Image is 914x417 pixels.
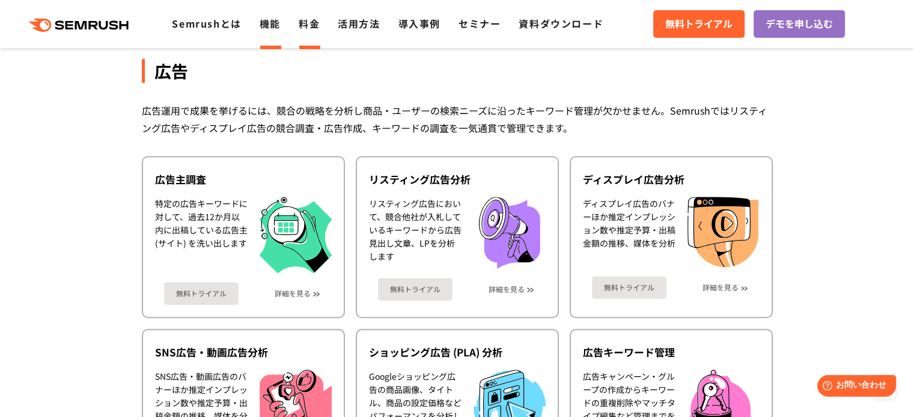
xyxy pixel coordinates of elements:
[142,102,773,137] div: 広告運用で成果を挙げるには、競合の戦略を分析し商品・ユーザーの検索ニーズに沿ったキーワード管理が欠かせません。Semrushではリスティング広告やディスプレイ広告の競合調査・広告作成、キーワード...
[474,197,546,269] img: リスティング広告分析
[260,197,332,273] img: 広告主調査
[369,197,462,269] div: リスティング広告において、競合他社が入札しているキーワードから広告見出し文章、LPを分析します
[665,16,733,32] span: 無料トライアル
[260,16,281,31] a: 機能
[489,285,525,293] a: 詳細を見る
[583,197,675,268] div: ディスプレイ広告のバナーほか推定インプレッション数や推定予算・出稿金額の推移、媒体を分析
[142,59,773,83] div: 広告
[687,197,758,268] img: ディスプレイ広告分析
[592,276,666,299] a: 無料トライアル
[702,283,739,292] a: 詳細を見る
[338,16,380,31] a: 活用方法
[299,16,320,31] a: 料金
[459,16,501,31] a: セミナー
[155,197,248,273] div: 特定の広告キーワードに対して、過去12か月以内に出稿している広告主 (サイト) を洗い出します
[583,172,760,187] div: ディスプレイ広告分析
[766,16,833,32] span: デモを申し込む
[807,370,901,404] iframe: Help widget launcher
[369,345,546,359] div: ショッピング広告 (PLA) 分析
[583,345,760,359] div: 広告キーワード管理
[653,10,745,38] a: 無料トライアル
[172,16,241,31] a: Semrushとは
[275,289,311,298] a: 詳細を見る
[155,345,332,359] div: SNS広告・動画広告分析
[369,172,546,187] div: リスティング広告分析
[519,16,603,31] a: 資料ダウンロード
[398,16,440,31] a: 導入事例
[378,278,452,301] a: 無料トライアル
[164,282,239,305] a: 無料トライアル
[155,172,332,187] div: 広告主調査
[754,10,845,38] a: デモを申し込む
